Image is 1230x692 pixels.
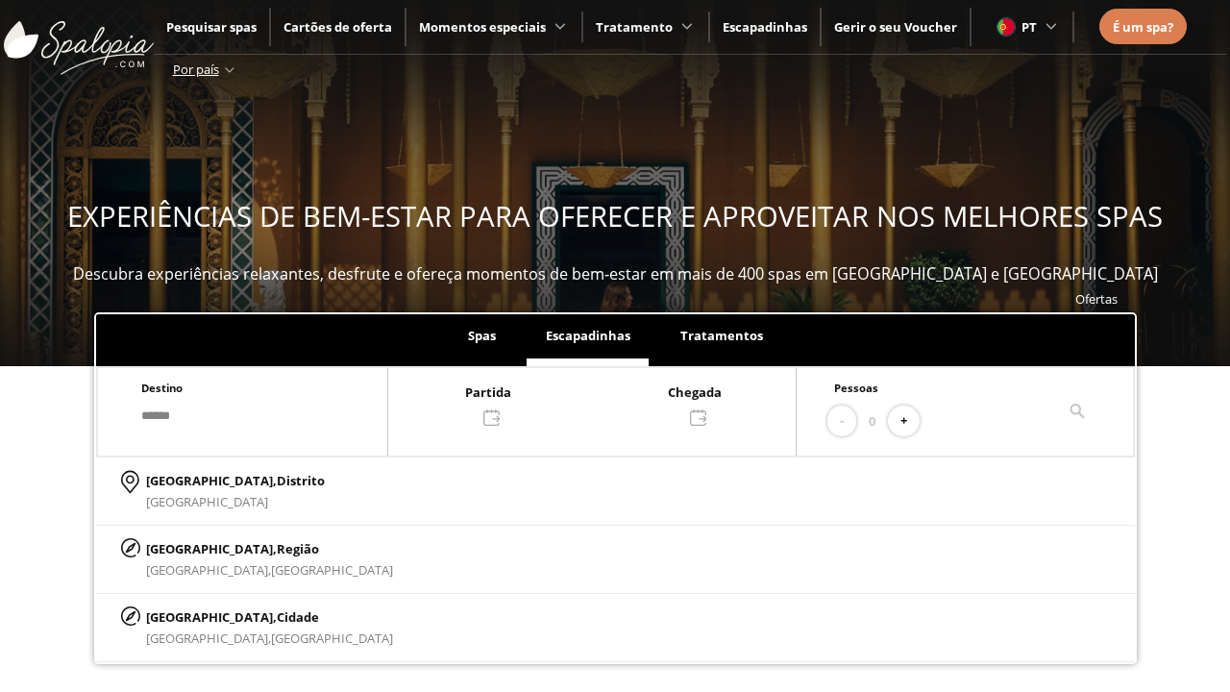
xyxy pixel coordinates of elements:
[271,561,393,579] span: [GEOGRAPHIC_DATA]
[834,381,878,395] span: Pessoas
[1075,290,1118,308] a: Ofertas
[277,608,319,626] span: Cidade
[834,18,957,36] a: Gerir o seu Voucher
[723,18,807,36] a: Escapadinhas
[888,406,920,437] button: +
[277,472,325,489] span: Distrito
[680,327,763,344] span: Tratamentos
[468,327,496,344] span: Spas
[827,406,856,437] button: -
[4,2,154,75] img: ImgLogoSpalopia.BvClDcEz.svg
[271,630,393,647] span: [GEOGRAPHIC_DATA]
[146,538,393,559] p: [GEOGRAPHIC_DATA],
[173,61,219,78] span: Por país
[283,18,392,36] a: Cartões de oferta
[73,263,1158,284] span: Descubra experiências relaxantes, desfrute e ofereça momentos de bem-estar em mais de 400 spas em...
[869,410,875,432] span: 0
[141,381,183,395] span: Destino
[1113,16,1173,37] a: É um spa?
[67,197,1163,235] span: EXPERIÊNCIAS DE BEM-ESTAR PARA OFERECER E APROVEITAR NOS MELHORES SPAS
[277,540,319,557] span: Região
[1113,18,1173,36] span: É um spa?
[146,493,268,510] span: [GEOGRAPHIC_DATA]
[546,327,630,344] span: Escapadinhas
[146,470,325,491] p: [GEOGRAPHIC_DATA],
[146,561,271,579] span: [GEOGRAPHIC_DATA],
[166,18,257,36] a: Pesquisar spas
[146,630,271,647] span: [GEOGRAPHIC_DATA],
[146,606,393,628] p: [GEOGRAPHIC_DATA],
